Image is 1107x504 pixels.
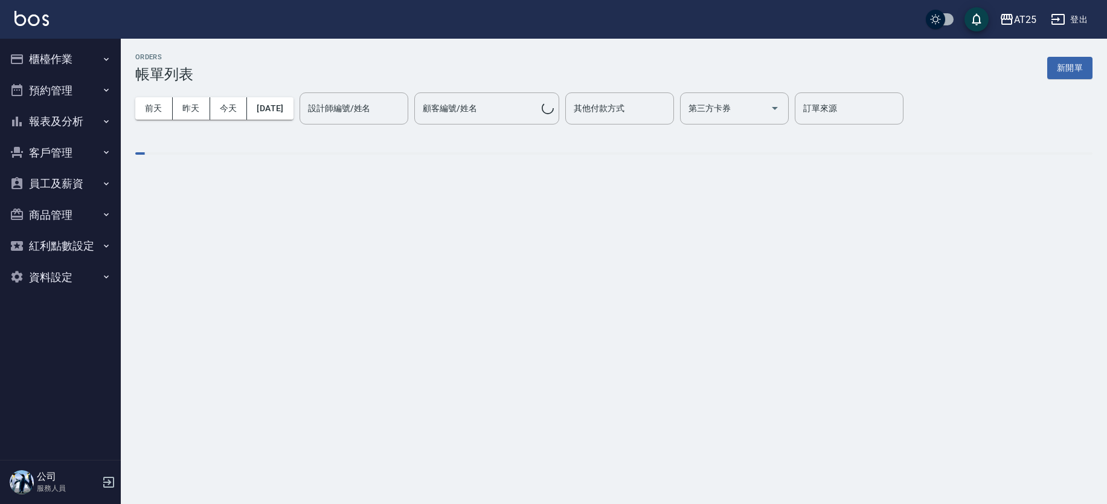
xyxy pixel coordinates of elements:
button: 今天 [210,97,248,120]
button: 櫃檯作業 [5,44,116,75]
button: 預約管理 [5,75,116,106]
button: 紅利點數設定 [5,230,116,262]
button: 昨天 [173,97,210,120]
button: 客戶管理 [5,137,116,169]
p: 服務人員 [37,483,98,494]
button: 登出 [1046,8,1093,31]
img: Person [10,470,34,494]
button: save [964,7,989,31]
h2: ORDERS [135,53,193,61]
div: AT25 [1014,12,1036,27]
h3: 帳單列表 [135,66,193,83]
button: AT25 [995,7,1041,32]
a: 新開單 [1047,62,1093,73]
button: Open [765,99,785,118]
button: 前天 [135,97,173,120]
button: 員工及薪資 [5,168,116,199]
button: 報表及分析 [5,106,116,137]
button: 資料設定 [5,262,116,293]
button: [DATE] [247,97,293,120]
button: 新開單 [1047,57,1093,79]
button: 商品管理 [5,199,116,231]
img: Logo [14,11,49,26]
h5: 公司 [37,471,98,483]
